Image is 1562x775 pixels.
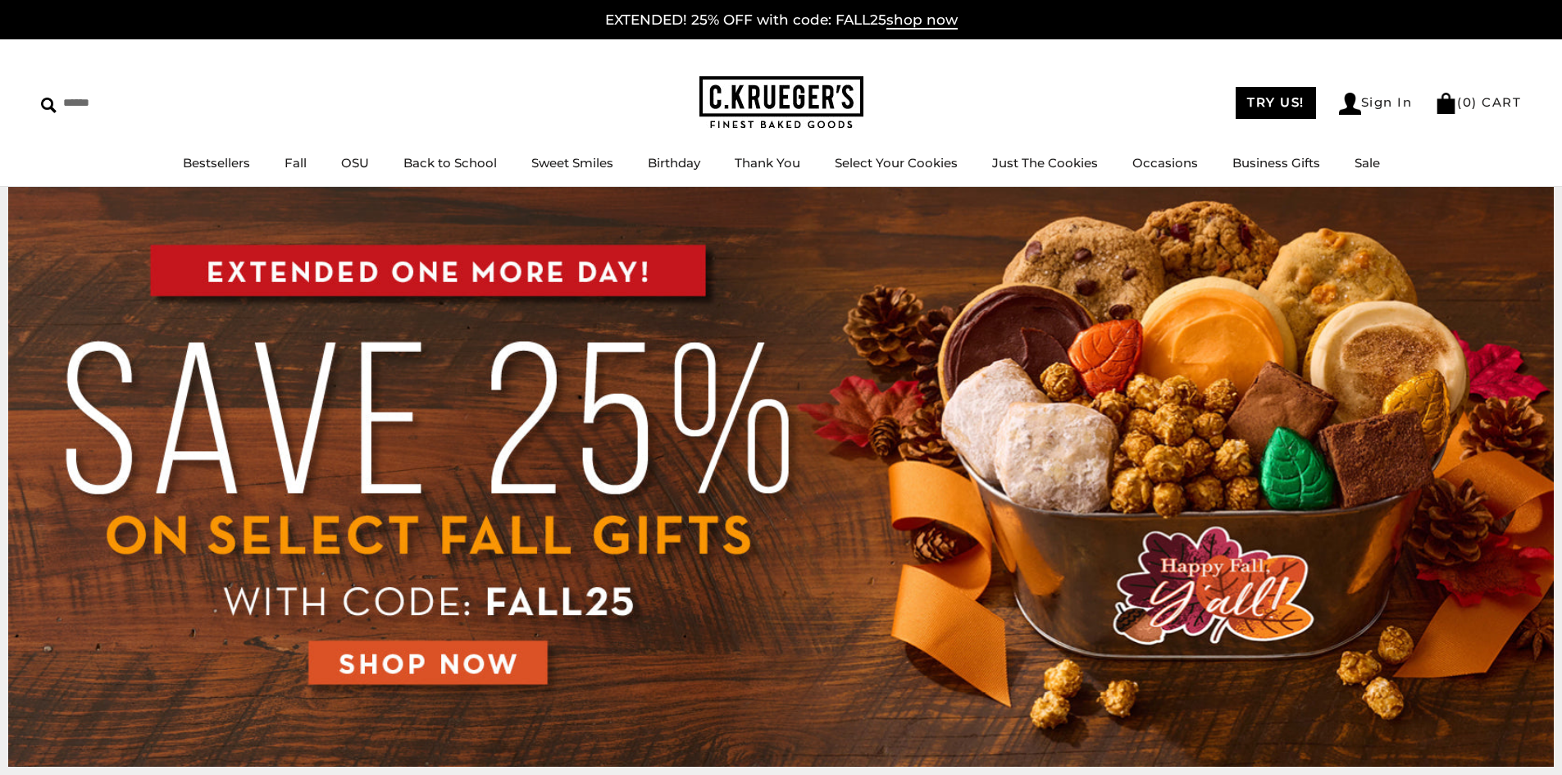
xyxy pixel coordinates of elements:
a: TRY US! [1236,87,1316,119]
a: Thank You [735,155,800,171]
a: Business Gifts [1232,155,1320,171]
a: Just The Cookies [992,155,1098,171]
a: (0) CART [1435,94,1521,110]
a: Sweet Smiles [531,155,613,171]
a: OSU [341,155,369,171]
a: EXTENDED! 25% OFF with code: FALL25shop now [605,11,958,30]
a: Back to School [403,155,497,171]
a: Select Your Cookies [835,155,958,171]
a: Sale [1355,155,1380,171]
img: Search [41,98,57,113]
input: Search [41,90,236,116]
span: 0 [1463,94,1473,110]
img: C.KRUEGER'S [699,76,863,130]
img: Account [1339,93,1361,115]
a: Fall [285,155,307,171]
a: Occasions [1132,155,1198,171]
span: shop now [886,11,958,30]
a: Birthday [648,155,700,171]
a: Bestsellers [183,155,250,171]
img: C.Krueger's Special Offer [8,187,1554,767]
a: Sign In [1339,93,1413,115]
img: Bag [1435,93,1457,114]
